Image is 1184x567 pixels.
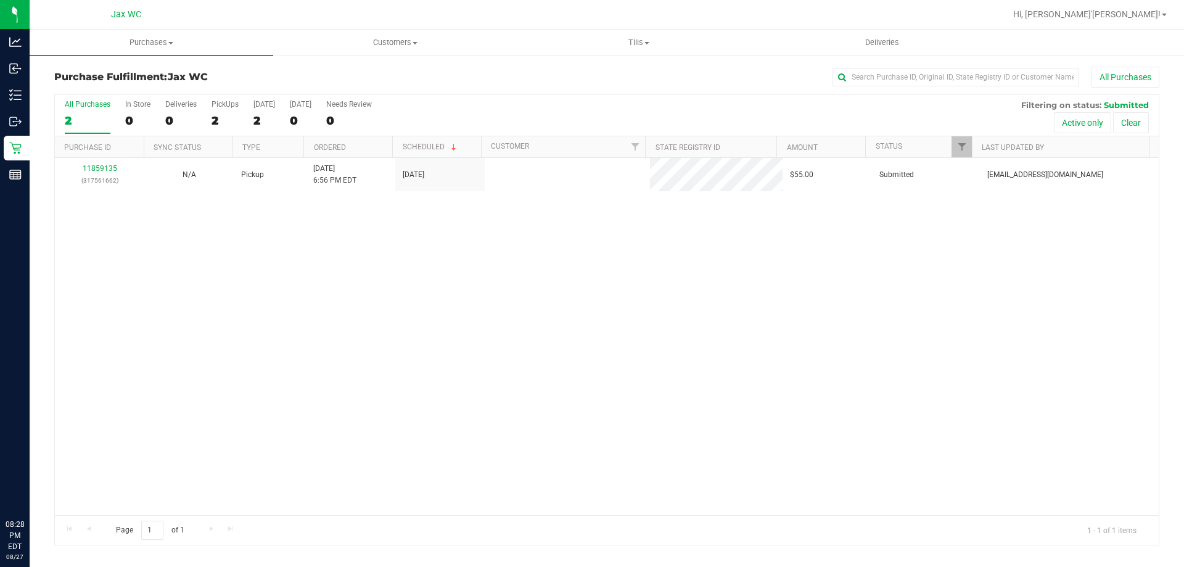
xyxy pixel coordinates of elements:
[517,30,760,56] a: Tills
[987,169,1103,181] span: [EMAIL_ADDRESS][DOMAIN_NAME]
[517,37,760,48] span: Tills
[849,37,916,48] span: Deliveries
[242,143,260,152] a: Type
[6,519,24,552] p: 08:28 PM EDT
[982,143,1044,152] a: Last Updated By
[314,143,346,152] a: Ordered
[290,100,311,109] div: [DATE]
[9,142,22,154] inline-svg: Retail
[168,71,208,83] span: Jax WC
[241,169,264,181] span: Pickup
[625,136,645,157] a: Filter
[6,552,24,561] p: 08/27
[212,114,239,128] div: 2
[790,169,813,181] span: $55.00
[832,68,1079,86] input: Search Purchase ID, Original ID, State Registry ID or Customer Name...
[30,30,273,56] a: Purchases
[111,9,141,20] span: Jax WC
[1013,9,1161,19] span: Hi, [PERSON_NAME]'[PERSON_NAME]!
[141,521,163,540] input: 1
[125,100,150,109] div: In Store
[9,115,22,128] inline-svg: Outbound
[65,114,110,128] div: 2
[253,100,275,109] div: [DATE]
[165,100,197,109] div: Deliveries
[1104,100,1149,110] span: Submitted
[9,62,22,75] inline-svg: Inbound
[1077,521,1146,539] span: 1 - 1 of 1 items
[787,143,818,152] a: Amount
[9,89,22,101] inline-svg: Inventory
[64,143,111,152] a: Purchase ID
[1091,67,1159,88] button: All Purchases
[154,143,201,152] a: Sync Status
[313,163,356,186] span: [DATE] 6:56 PM EDT
[12,468,49,505] iframe: Resource center
[403,143,459,151] a: Scheduled
[212,100,239,109] div: PickUps
[253,114,275,128] div: 2
[760,30,1004,56] a: Deliveries
[9,168,22,181] inline-svg: Reports
[183,170,196,179] span: Not Applicable
[952,136,972,157] a: Filter
[30,37,273,48] span: Purchases
[54,72,422,83] h3: Purchase Fulfillment:
[656,143,720,152] a: State Registry ID
[65,100,110,109] div: All Purchases
[274,37,516,48] span: Customers
[326,114,372,128] div: 0
[273,30,517,56] a: Customers
[1113,112,1149,133] button: Clear
[105,521,194,540] span: Page of 1
[876,142,902,151] a: Status
[326,100,372,109] div: Needs Review
[9,36,22,48] inline-svg: Analytics
[183,169,196,181] button: N/A
[1054,112,1111,133] button: Active only
[165,114,197,128] div: 0
[125,114,150,128] div: 0
[83,164,117,173] a: 11859135
[403,169,424,181] span: [DATE]
[1021,100,1101,110] span: Filtering on status:
[290,114,311,128] div: 0
[879,169,914,181] span: Submitted
[491,142,529,151] a: Customer
[62,175,137,186] p: (317561662)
